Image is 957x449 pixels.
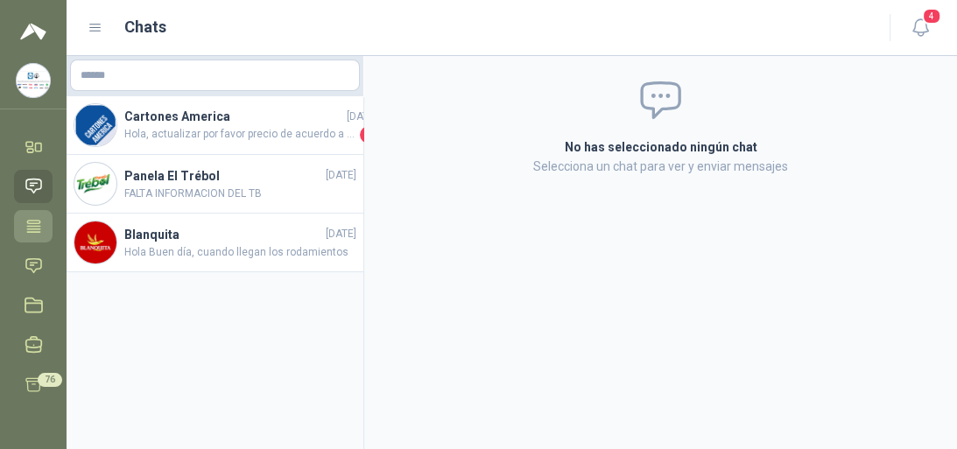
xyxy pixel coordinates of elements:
[124,244,356,261] span: Hola Buen día, cuando llegan los rodamientos
[326,167,356,184] span: [DATE]
[326,226,356,242] span: [DATE]
[124,186,356,202] span: FALTA INFORMACION DEL TB
[124,225,322,244] h4: Blanquita
[74,163,116,205] img: Company Logo
[67,214,363,272] a: Company LogoBlanquita[DATE]Hola Buen día, cuando llegan los rodamientos
[904,12,936,44] button: 4
[922,8,941,25] span: 4
[347,109,377,125] span: [DATE]
[74,221,116,263] img: Company Logo
[20,21,46,42] img: Logo peakr
[360,126,377,144] span: 1
[67,96,363,155] a: Company LogoCartones America[DATE]Hola, actualizar por favor precio de acuerdo a lo acordado. 126...
[385,137,936,157] h2: No has seleccionado ningún chat
[38,373,62,387] span: 76
[74,104,116,146] img: Company Logo
[67,155,363,214] a: Company LogoPanela El Trébol[DATE]FALTA INFORMACION DEL TB
[17,64,50,97] img: Company Logo
[124,15,166,39] h1: Chats
[124,107,343,126] h4: Cartones America
[385,157,936,176] p: Selecciona un chat para ver y enviar mensajes
[14,368,53,401] a: 76
[124,126,356,144] span: Hola, actualizar por favor precio de acuerdo a lo acordado. 126 USD
[124,166,322,186] h4: Panela El Trébol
